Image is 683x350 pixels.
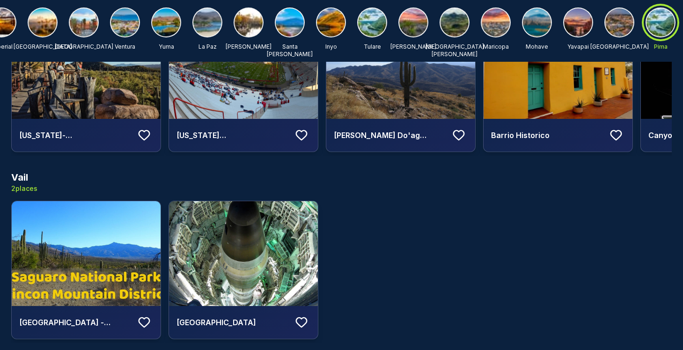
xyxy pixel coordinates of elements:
[14,43,72,51] p: [GEOGRAPHIC_DATA]
[334,130,446,141] h4: [PERSON_NAME] Do'ag Viewpoint
[55,43,113,51] p: [GEOGRAPHIC_DATA]
[364,43,381,51] p: Tulare
[111,8,139,36] img: Ventura
[484,14,632,119] img: Barrio Historico
[169,14,318,119] img: Arizona Stadium
[267,43,313,58] p: Santa [PERSON_NAME]
[358,8,386,36] img: Tulare
[159,43,174,51] p: Yuma
[399,8,427,36] img: Clark
[426,43,484,58] p: [GEOGRAPHIC_DATA][PERSON_NAME]
[276,8,304,36] img: Santa Barbara
[564,8,592,36] img: Yavapai
[226,43,272,51] p: [PERSON_NAME]
[176,317,289,328] h4: [GEOGRAPHIC_DATA]
[317,8,345,36] img: Inyo
[590,43,649,51] p: [GEOGRAPHIC_DATA]
[482,8,510,36] img: Maricopa
[441,8,469,36] img: San Luis Obispo
[176,130,289,141] h4: [US_STATE][GEOGRAPHIC_DATA]
[325,43,337,51] p: Inyo
[19,317,132,328] h4: [GEOGRAPHIC_DATA] - [GEOGRAPHIC_DATA]
[193,8,221,36] img: La Paz
[326,14,475,119] img: Babad Do'ag Viewpoint
[526,43,548,51] p: Mohave
[169,201,318,306] img: Titan Missile Museum
[198,43,217,51] p: La Paz
[70,8,98,36] img: San Bernardino
[11,184,37,193] p: 2 places
[19,130,132,141] h4: [US_STATE]-[GEOGRAPHIC_DATA]
[390,43,436,51] p: [PERSON_NAME]
[12,14,161,119] img: Arizona-Sonora Desert Museum
[29,8,57,36] img: Los Angeles
[11,171,37,184] h3: Vail
[12,201,161,306] img: Saguaro National Park - Rincon Mountain District
[152,8,180,36] img: Yuma
[567,43,589,51] p: Yavapai
[491,130,603,141] h4: Barrio Historico
[523,8,551,36] img: Mohave
[235,8,263,36] img: Kern
[115,43,135,51] p: Ventura
[654,43,668,51] p: Pima
[605,8,633,36] img: Fresno
[483,43,509,51] p: Maricopa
